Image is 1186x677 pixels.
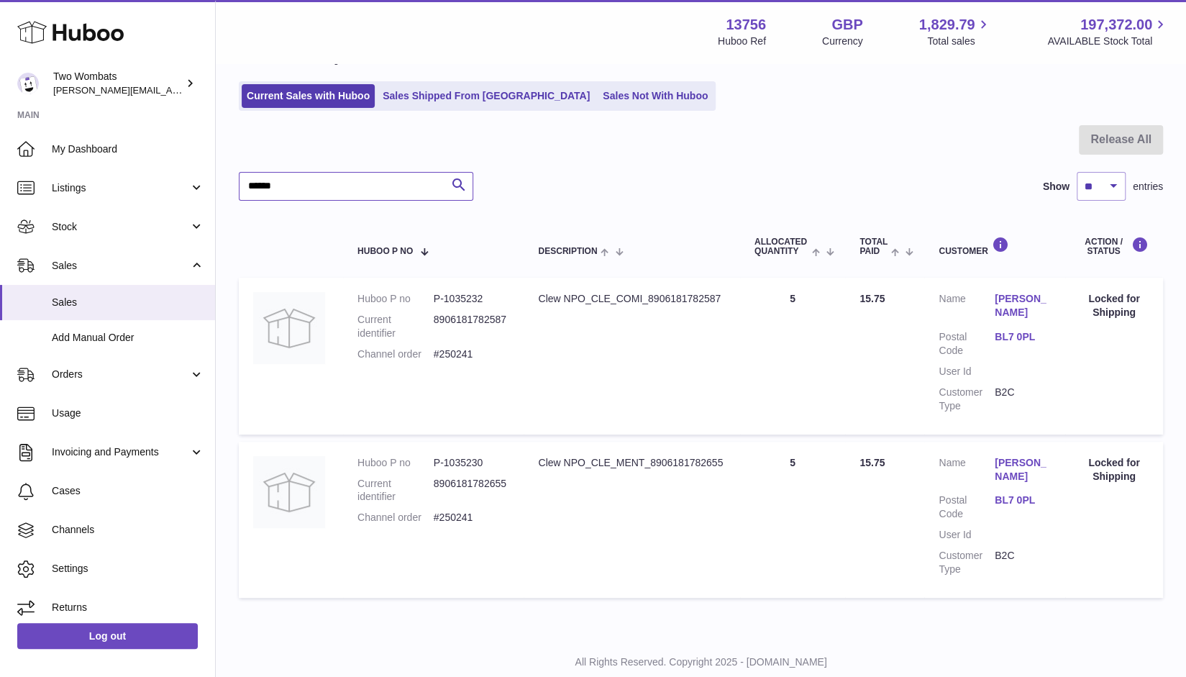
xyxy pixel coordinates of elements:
[995,330,1051,344] a: BL7 0PL
[995,456,1051,483] a: [PERSON_NAME]
[357,313,434,340] dt: Current identifier
[995,292,1051,319] a: [PERSON_NAME]
[52,484,204,498] span: Cases
[52,331,204,345] span: Add Manual Order
[357,456,434,470] dt: Huboo P no
[939,494,995,521] dt: Postal Code
[242,84,375,108] a: Current Sales with Huboo
[52,220,189,234] span: Stock
[52,445,189,459] span: Invoicing and Payments
[357,292,434,306] dt: Huboo P no
[822,35,863,48] div: Currency
[919,15,992,48] a: 1,829.79 Total sales
[740,442,845,598] td: 5
[598,84,713,108] a: Sales Not With Huboo
[859,237,888,256] span: Total paid
[1080,237,1149,256] div: Action / Status
[1080,456,1149,483] div: Locked for Shipping
[927,35,991,48] span: Total sales
[52,368,189,381] span: Orders
[859,293,885,304] span: 15.75
[538,247,597,256] span: Description
[357,247,413,256] span: Huboo P no
[53,84,365,96] span: [PERSON_NAME][EMAIL_ADDRESS][PERSON_NAME][DOMAIN_NAME]
[357,347,434,361] dt: Channel order
[1133,180,1163,194] span: entries
[378,84,595,108] a: Sales Shipped From [GEOGRAPHIC_DATA]
[357,477,434,504] dt: Current identifier
[52,406,204,420] span: Usage
[1047,35,1169,48] span: AVAILABLE Stock Total
[52,601,204,614] span: Returns
[831,15,862,35] strong: GBP
[939,330,995,358] dt: Postal Code
[357,511,434,524] dt: Channel order
[995,549,1051,576] dd: B2C
[52,181,189,195] span: Listings
[434,477,510,504] dd: 8906181782655
[1043,180,1069,194] label: Show
[538,292,725,306] div: Clew NPO_CLE_COMI_8906181782587
[52,523,204,537] span: Channels
[939,549,995,576] dt: Customer Type
[253,456,325,528] img: no-photo.jpg
[17,73,39,94] img: adam.randall@twowombats.com
[939,528,995,542] dt: User Id
[52,562,204,576] span: Settings
[434,292,510,306] dd: P-1035232
[939,386,995,413] dt: Customer Type
[939,292,995,323] dt: Name
[718,35,766,48] div: Huboo Ref
[434,313,510,340] dd: 8906181782587
[726,15,766,35] strong: 13756
[52,142,204,156] span: My Dashboard
[1080,15,1152,35] span: 197,372.00
[434,347,510,361] dd: #250241
[227,655,1174,669] p: All Rights Reserved. Copyright 2025 - [DOMAIN_NAME]
[939,456,995,487] dt: Name
[434,456,510,470] dd: P-1035230
[939,237,1050,256] div: Customer
[434,511,510,524] dd: #250241
[253,292,325,364] img: no-photo.jpg
[995,386,1051,413] dd: B2C
[919,15,975,35] span: 1,829.79
[538,456,725,470] div: Clew NPO_CLE_MENT_8906181782655
[52,259,189,273] span: Sales
[52,296,204,309] span: Sales
[995,494,1051,507] a: BL7 0PL
[53,70,183,97] div: Two Wombats
[859,457,885,468] span: 15.75
[1047,15,1169,48] a: 197,372.00 AVAILABLE Stock Total
[939,365,995,378] dt: User Id
[1080,292,1149,319] div: Locked for Shipping
[17,623,198,649] a: Log out
[754,237,808,256] span: ALLOCATED Quantity
[740,278,845,434] td: 5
